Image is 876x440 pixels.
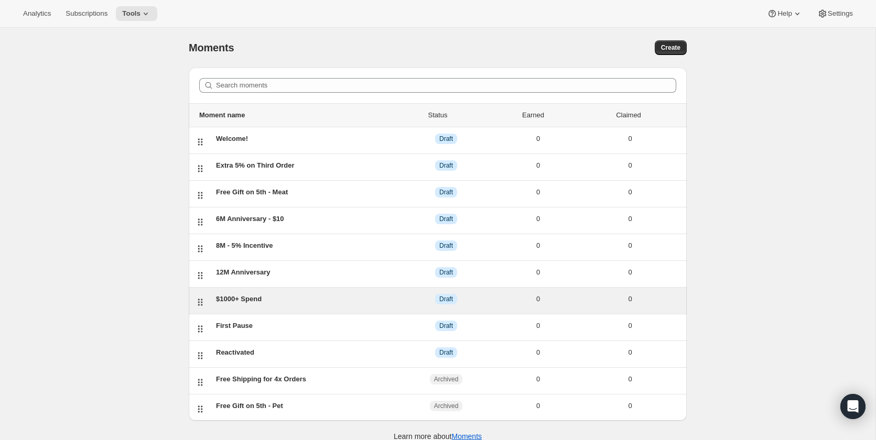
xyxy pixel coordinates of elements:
[216,321,400,331] div: First Pause
[216,401,400,411] div: Free Gift on 5th - Pet
[59,6,114,21] button: Subscriptions
[17,6,57,21] button: Analytics
[492,294,585,304] div: 0
[584,401,676,411] div: 0
[492,134,585,144] div: 0
[439,135,453,143] span: Draft
[434,402,459,410] span: Archived
[66,9,107,18] span: Subscriptions
[199,110,390,120] div: Moment name
[439,268,453,277] span: Draft
[216,294,400,304] div: $1000+ Spend
[492,321,585,331] div: 0
[581,110,676,120] div: Claimed
[439,348,453,357] span: Draft
[216,347,400,358] div: Reactivated
[492,160,585,171] div: 0
[840,394,866,419] div: Open Intercom Messenger
[584,160,676,171] div: 0
[439,241,453,250] span: Draft
[761,6,808,21] button: Help
[584,321,676,331] div: 0
[584,267,676,278] div: 0
[439,188,453,196] span: Draft
[584,134,676,144] div: 0
[216,214,400,224] div: 6M Anniversary - $10
[216,134,400,144] div: Welcome!
[584,240,676,251] div: 0
[777,9,792,18] span: Help
[828,9,853,18] span: Settings
[485,110,581,120] div: Earned
[216,160,400,171] div: Extra 5% on Third Order
[492,347,585,358] div: 0
[811,6,859,21] button: Settings
[23,9,51,18] span: Analytics
[434,375,459,383] span: Archived
[216,267,400,278] div: 12M Anniversary
[584,187,676,197] div: 0
[216,240,400,251] div: 8M - 5% Incentive
[116,6,157,21] button: Tools
[584,347,676,358] div: 0
[189,42,234,53] span: Moments
[216,187,400,197] div: Free Gift on 5th - Meat
[492,401,585,411] div: 0
[492,267,585,278] div: 0
[492,240,585,251] div: 0
[492,374,585,384] div: 0
[216,374,400,384] div: Free Shipping for 4x Orders
[439,215,453,223] span: Draft
[492,214,585,224] div: 0
[122,9,140,18] span: Tools
[584,294,676,304] div: 0
[390,110,485,120] div: Status
[216,78,676,93] input: Search moments
[584,374,676,384] div: 0
[439,161,453,170] span: Draft
[584,214,676,224] div: 0
[655,40,687,55] button: Create
[661,43,680,52] span: Create
[439,295,453,303] span: Draft
[439,322,453,330] span: Draft
[492,187,585,197] div: 0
